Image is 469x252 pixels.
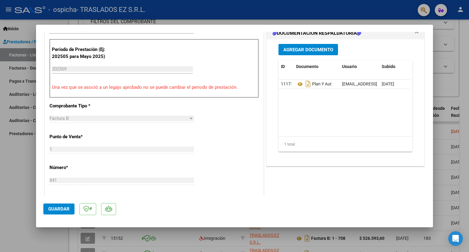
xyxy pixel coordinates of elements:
span: Guardar [48,206,70,212]
span: Usuario [342,64,357,69]
div: 1 total [278,137,412,152]
span: 11172 [281,81,293,86]
mat-expansion-panel-header: DOCUMENTACIÓN RESPALDATORIA [267,27,424,39]
datatable-header-cell: Acción [410,60,440,73]
button: Guardar [43,203,75,214]
p: Período de Prestación (Ej: 202505 para Mayo 2025) [52,46,113,60]
p: Monto [49,195,112,202]
datatable-header-cell: ID [278,60,294,73]
span: [DATE] [382,81,394,86]
datatable-header-cell: Usuario [340,60,379,73]
p: Una vez que se asoció a un legajo aprobado no se puede cambiar el período de prestación. [52,84,256,91]
datatable-header-cell: Documento [294,60,340,73]
span: ID [281,64,285,69]
span: Documento [296,64,318,69]
span: Plan Y Aut [296,82,332,87]
span: Factura B [49,116,69,121]
i: Descargar documento [304,79,312,89]
span: Agregar Documento [283,47,333,52]
h1: DOCUMENTACIÓN RESPALDATORIA [273,30,361,37]
div: DOCUMENTACIÓN RESPALDATORIA [267,39,424,166]
datatable-header-cell: Subido [379,60,410,73]
p: Comprobante Tipo * [49,103,112,110]
p: Número [49,164,112,171]
p: Punto de Venta [49,133,112,140]
div: Open Intercom Messenger [448,231,463,246]
button: Agregar Documento [278,44,338,55]
span: Subido [382,64,395,69]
